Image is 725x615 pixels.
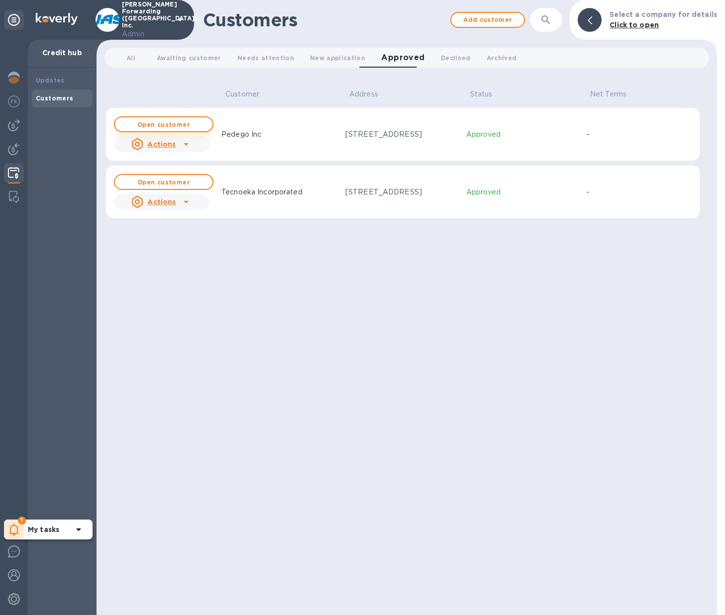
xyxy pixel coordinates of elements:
[225,89,259,99] p: Customer
[157,53,221,63] span: Awaiting customer
[441,53,471,63] span: Declined
[126,53,135,63] span: All
[36,94,74,102] b: Customers
[114,174,213,190] button: Open customer
[590,89,626,99] p: Net Terms
[466,187,501,197] p: Approved
[122,29,172,39] p: Admin
[137,178,190,186] b: Open customer
[345,187,458,197] div: [STREET_ADDRESS]
[610,10,717,18] b: Select a company for details
[345,129,458,140] div: [STREET_ADDRESS]
[36,48,89,58] p: Credit hub
[487,53,517,63] span: Archived
[349,89,378,99] p: Address
[4,10,24,30] div: Unpin categories
[137,121,190,128] b: Open customer
[8,167,19,179] img: Credit hub
[450,12,525,28] button: Add customer
[459,14,516,26] span: Add customer
[586,129,589,140] p: -
[147,198,176,206] u: Actions
[221,187,303,197] p: Tecnoeka Incorporated
[381,51,425,65] span: Approved
[310,53,365,63] span: New application
[122,1,172,39] p: [PERSON_NAME] Forwarding ([GEOGRAPHIC_DATA]), Inc.
[466,129,501,140] p: Approved
[8,95,20,107] img: Foreign exchange
[18,517,26,525] span: 1
[28,526,59,533] b: My tasks
[610,21,659,29] b: Click to open
[114,116,213,132] button: Open customer
[36,13,78,25] img: Logo
[237,53,294,63] span: Needs attention
[586,187,589,197] p: -
[36,77,65,84] b: Updates
[470,89,493,99] p: Status
[147,140,176,148] u: Actions
[203,9,445,30] h1: Customers
[221,129,261,140] p: Pedego Inc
